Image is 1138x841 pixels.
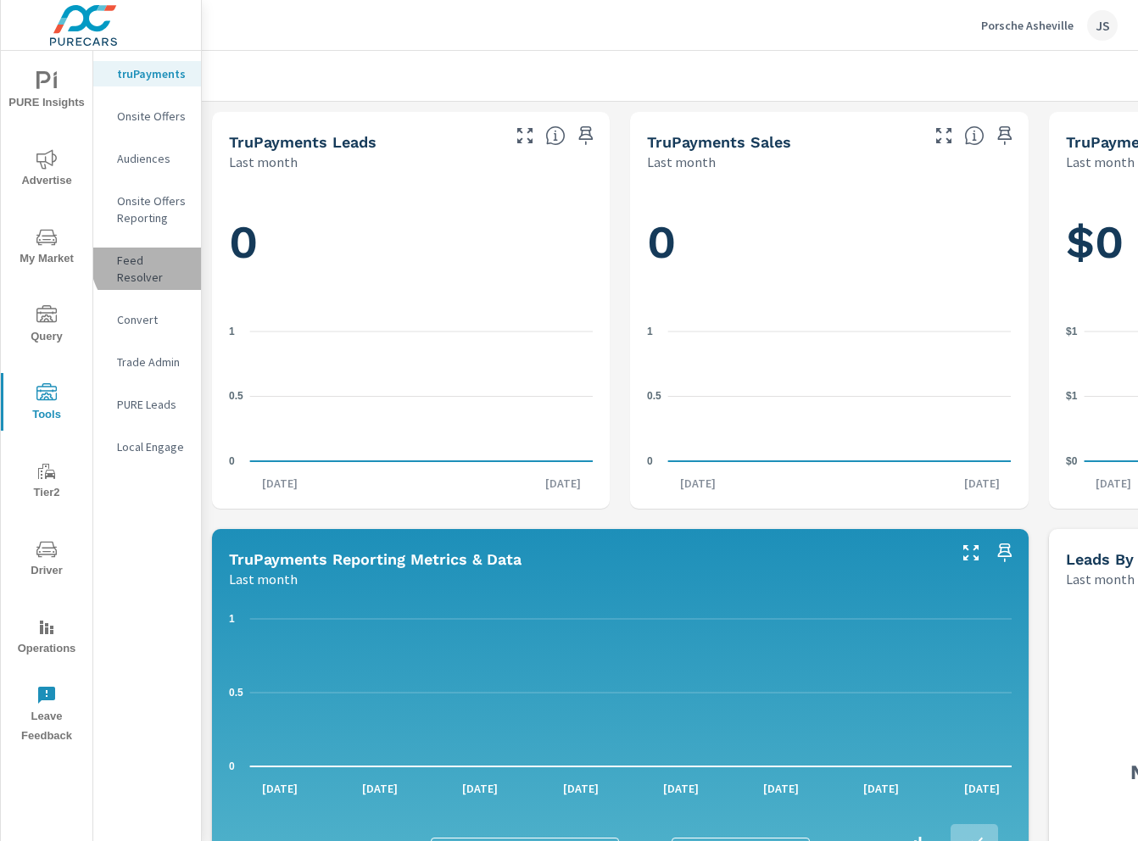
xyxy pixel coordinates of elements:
h5: truPayments Leads [229,133,377,151]
p: Last month [229,152,298,172]
p: [DATE] [533,475,593,492]
span: Save this to your personalized report [572,122,600,149]
span: Operations [6,617,87,659]
p: Feed Resolver [117,252,187,286]
text: 1 [229,613,235,625]
p: [DATE] [952,475,1012,492]
text: 0 [647,455,653,467]
h5: truPayments Sales [647,133,791,151]
button: Make Fullscreen [957,539,985,566]
span: Tools [6,383,87,425]
text: 0 [229,455,235,467]
text: 0.5 [229,390,243,402]
button: Make Fullscreen [511,122,538,149]
span: Driver [6,539,87,581]
div: Convert [93,307,201,332]
p: Porsche Asheville [981,18,1074,33]
text: $1 [1066,326,1078,337]
p: [DATE] [651,780,711,797]
text: 1 [647,326,653,337]
p: Last month [647,152,716,172]
div: Trade Admin [93,349,201,375]
p: PURE Leads [117,396,187,413]
div: nav menu [1,51,92,753]
p: [DATE] [952,780,1012,797]
div: PURE Leads [93,392,201,417]
p: Audiences [117,150,187,167]
span: Tier2 [6,461,87,503]
button: Make Fullscreen [930,122,957,149]
h1: 0 [647,214,1011,271]
h5: truPayments Reporting Metrics & Data [229,550,522,568]
p: Onsite Offers [117,108,187,125]
div: truPayments [93,61,201,86]
h1: 0 [229,214,593,271]
span: Advertise [6,149,87,191]
p: [DATE] [668,475,728,492]
p: [DATE] [751,780,811,797]
p: [DATE] [851,780,911,797]
p: [DATE] [551,780,611,797]
div: Audiences [93,146,201,171]
div: JS [1087,10,1118,41]
text: 0 [229,760,235,772]
div: Local Engage [93,434,201,459]
text: 0.5 [229,687,243,699]
text: $0 [1066,455,1078,467]
p: Local Engage [117,438,187,455]
div: Feed Resolver [93,248,201,290]
span: My Market [6,227,87,269]
span: Save this to your personalized report [991,122,1018,149]
span: Leave Feedback [6,685,87,746]
p: Last month [1066,152,1135,172]
text: 1 [229,326,235,337]
div: Onsite Offers Reporting [93,188,201,231]
p: Last month [1066,569,1135,589]
p: Last month [229,569,298,589]
p: Convert [117,311,187,328]
span: PURE Insights [6,71,87,113]
p: [DATE] [250,475,310,492]
span: Number of sales matched to a truPayments lead. [Source: This data is sourced from the dealer's DM... [964,125,985,146]
p: [DATE] [250,780,310,797]
p: truPayments [117,65,187,82]
p: Trade Admin [117,354,187,370]
p: [DATE] [350,780,410,797]
p: Onsite Offers Reporting [117,192,187,226]
text: 0.5 [647,390,661,402]
text: $1 [1066,390,1078,402]
span: Query [6,305,87,347]
p: [DATE] [450,780,510,797]
div: Onsite Offers [93,103,201,129]
span: Save this to your personalized report [991,539,1018,566]
span: The number of truPayments leads. [545,125,566,146]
